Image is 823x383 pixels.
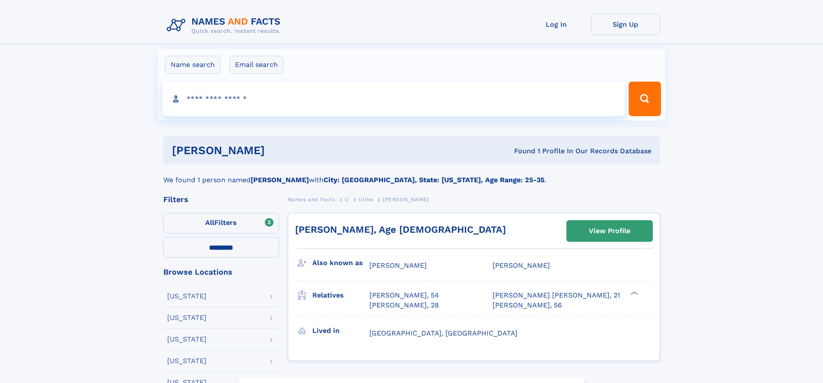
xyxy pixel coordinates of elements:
a: [PERSON_NAME], 28 [369,301,439,310]
label: Email search [229,56,283,74]
div: [US_STATE] [167,336,207,343]
h3: Relatives [312,288,369,303]
div: View Profile [589,221,630,241]
span: U [345,196,349,203]
span: [PERSON_NAME] [493,261,550,269]
a: [PERSON_NAME], 54 [369,291,439,300]
span: [PERSON_NAME] [383,196,429,203]
h3: Also known as [312,256,369,270]
span: Uline [359,196,373,203]
span: [PERSON_NAME] [369,261,427,269]
a: [PERSON_NAME], Age [DEMOGRAPHIC_DATA] [295,224,506,235]
div: ❯ [628,291,639,296]
div: [US_STATE] [167,293,207,300]
span: All [205,218,214,227]
button: Search Button [629,82,661,116]
div: We found 1 person named with . [163,165,660,185]
a: Uline [359,194,373,205]
div: Browse Locations [163,268,279,276]
h3: Lived in [312,323,369,338]
input: search input [162,82,625,116]
b: City: [GEOGRAPHIC_DATA], State: [US_STATE], Age Range: 25-35 [324,176,544,184]
a: Names and Facts [288,194,335,205]
a: [PERSON_NAME] [PERSON_NAME], 21 [493,291,620,300]
a: View Profile [567,221,652,241]
a: Log In [522,14,591,35]
label: Filters [163,213,279,234]
img: Logo Names and Facts [163,14,288,37]
b: [PERSON_NAME] [251,176,309,184]
label: Name search [165,56,220,74]
span: [GEOGRAPHIC_DATA], [GEOGRAPHIC_DATA] [369,329,518,337]
div: Found 1 Profile In Our Records Database [389,146,651,156]
div: Filters [163,196,279,203]
div: [US_STATE] [167,314,207,321]
a: [PERSON_NAME], 56 [493,301,562,310]
div: [US_STATE] [167,358,207,364]
a: U [345,194,349,205]
a: Sign Up [591,14,660,35]
h1: [PERSON_NAME] [172,145,390,156]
